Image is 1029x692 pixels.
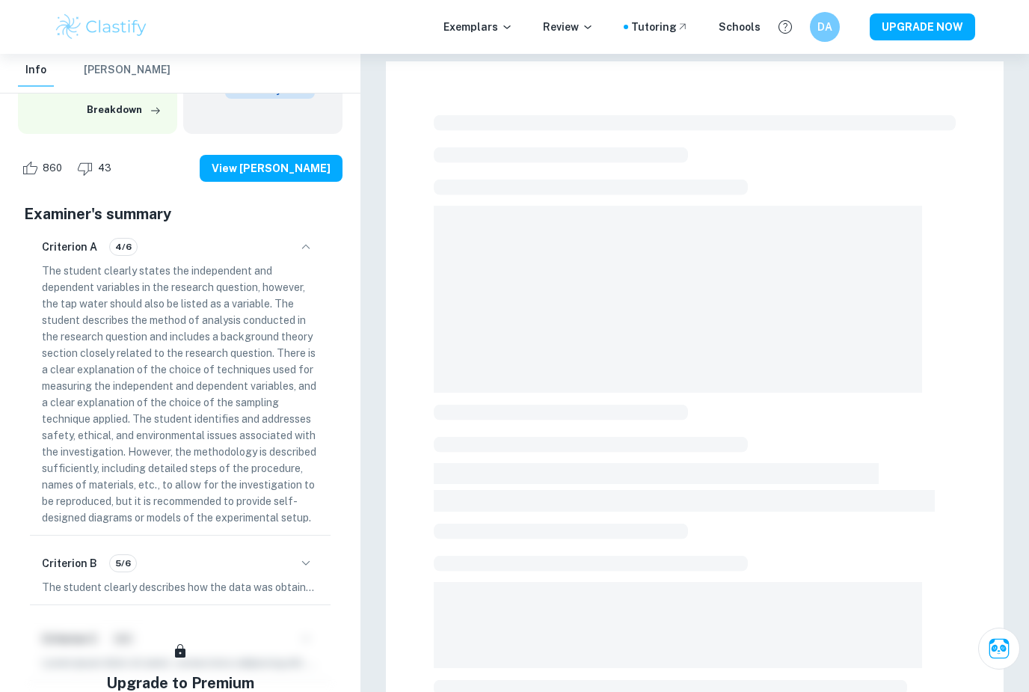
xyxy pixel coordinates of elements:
[83,99,165,121] button: Breakdown
[42,579,319,595] p: The student clearly describes how the data was obtained and processed, providing a detailed and p...
[18,54,54,87] button: Info
[42,239,97,255] h6: Criterion A
[543,19,594,35] p: Review
[978,628,1020,670] button: Ask Clai
[54,12,149,42] img: Clastify logo
[110,557,136,570] span: 5/6
[200,155,343,182] button: View [PERSON_NAME]
[772,14,798,40] button: Help and Feedback
[443,19,513,35] p: Exemplars
[18,156,70,180] div: Like
[110,240,137,254] span: 4/6
[90,161,120,176] span: 43
[34,161,70,176] span: 860
[24,203,337,225] h5: Examiner's summary
[42,263,319,526] p: The student clearly states the independent and dependent variables in the research question, howe...
[631,19,689,35] a: Tutoring
[817,19,834,35] h6: DA
[719,19,761,35] a: Schools
[810,12,840,42] button: DA
[73,156,120,180] div: Dislike
[84,54,171,87] button: [PERSON_NAME]
[870,13,975,40] button: UPGRADE NOW
[42,555,97,572] h6: Criterion B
